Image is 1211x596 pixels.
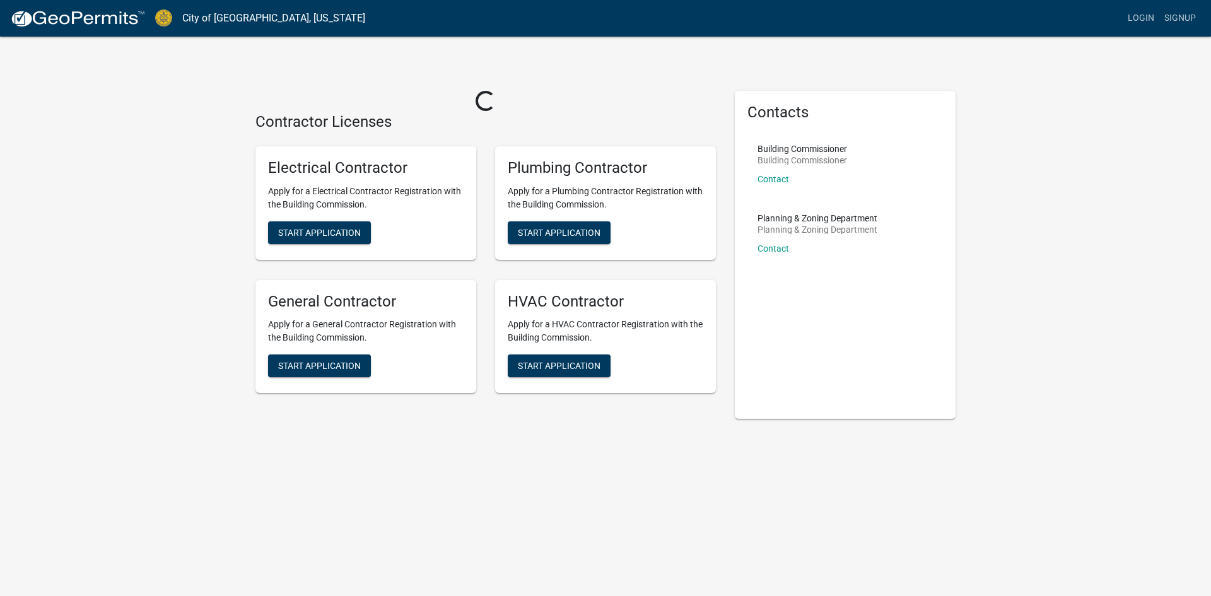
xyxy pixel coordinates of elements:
a: Signup [1159,6,1201,30]
p: Building Commissioner [758,144,847,153]
a: Contact [758,174,789,184]
h4: Contractor Licenses [255,113,716,131]
h5: HVAC Contractor [508,293,703,311]
img: City of Jeffersonville, Indiana [155,9,172,26]
h5: General Contractor [268,293,464,311]
p: Building Commissioner [758,156,847,165]
a: Contact [758,243,789,254]
span: Start Application [518,227,600,237]
h5: Contacts [747,103,943,122]
span: Start Application [278,227,361,237]
p: Planning & Zoning Department [758,225,877,234]
p: Apply for a Electrical Contractor Registration with the Building Commission. [268,185,464,211]
a: Login [1123,6,1159,30]
button: Start Application [268,354,371,377]
button: Start Application [268,221,371,244]
button: Start Application [508,221,611,244]
p: Apply for a Plumbing Contractor Registration with the Building Commission. [508,185,703,211]
a: City of [GEOGRAPHIC_DATA], [US_STATE] [182,8,365,29]
p: Planning & Zoning Department [758,214,877,223]
span: Start Application [278,361,361,371]
p: Apply for a HVAC Contractor Registration with the Building Commission. [508,318,703,344]
span: Start Application [518,361,600,371]
h5: Plumbing Contractor [508,159,703,177]
p: Apply for a General Contractor Registration with the Building Commission. [268,318,464,344]
h5: Electrical Contractor [268,159,464,177]
button: Start Application [508,354,611,377]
